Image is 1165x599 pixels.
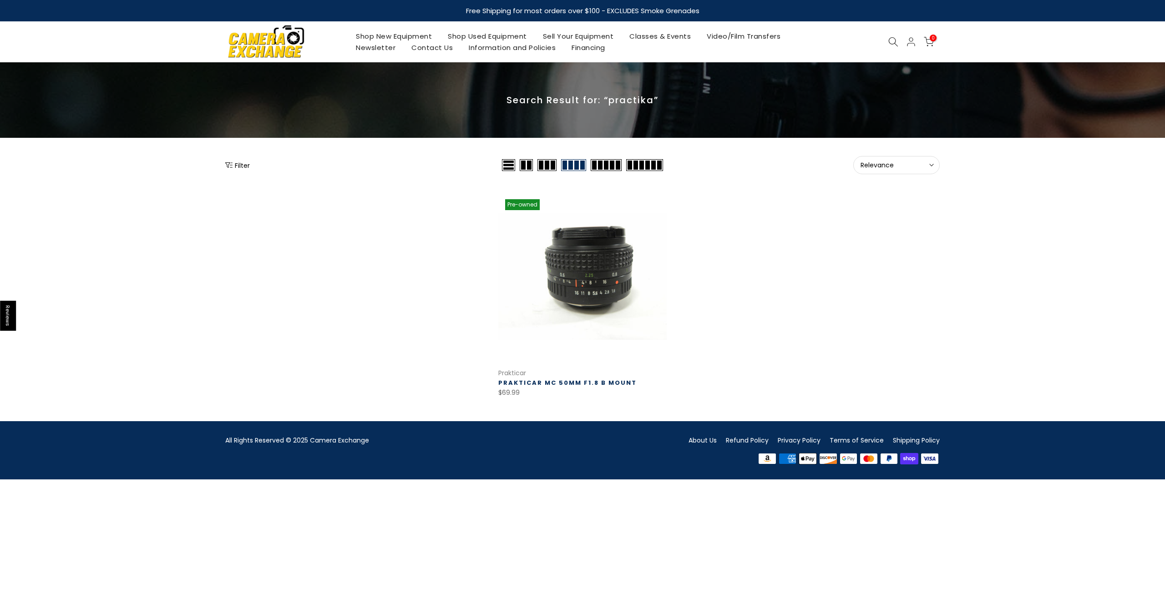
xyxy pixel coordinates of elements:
[498,378,637,387] a: Prakticar MC 50mm f1.8 B Mount
[404,42,461,53] a: Contact Us
[726,436,769,445] a: Refund Policy
[535,30,622,42] a: Sell Your Equipment
[859,452,879,466] img: master
[466,6,699,15] strong: Free Shipping for most orders over $100 - EXCLUDES Smoke Grenades
[225,435,576,446] div: All Rights Reserved © 2025 Camera Exchange
[699,30,789,42] a: Video/Film Transfers
[853,156,940,174] button: Relevance
[830,436,884,445] a: Terms of Service
[440,30,535,42] a: Shop Used Equipment
[893,436,940,445] a: Shipping Policy
[498,368,526,378] a: Prakticar
[777,452,798,466] img: american express
[861,161,932,169] span: Relevance
[778,436,821,445] a: Privacy Policy
[225,94,940,106] p: Search Result for: “practika”
[564,42,613,53] a: Financing
[919,452,940,466] img: visa
[757,452,778,466] img: amazon payments
[798,452,818,466] img: apple pay
[899,452,920,466] img: shopify pay
[348,42,404,53] a: Newsletter
[924,37,934,47] a: 0
[838,452,859,466] img: google pay
[930,35,937,41] span: 0
[348,30,440,42] a: Shop New Equipment
[689,436,717,445] a: About Us
[622,30,699,42] a: Classes & Events
[498,387,667,398] div: $69.99
[225,161,250,170] button: Show filters
[818,452,839,466] img: discover
[461,42,564,53] a: Information and Policies
[879,452,899,466] img: paypal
